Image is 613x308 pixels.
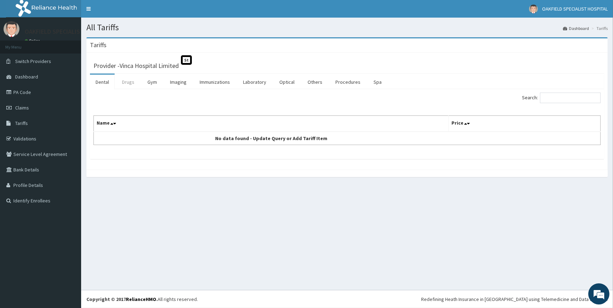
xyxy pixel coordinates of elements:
[94,116,449,132] th: Name
[194,75,236,89] a: Immunizations
[25,38,42,43] a: Online
[540,93,601,103] input: Search:
[15,105,29,111] span: Claims
[542,6,608,12] span: OAKFIELD SPECIALIST HOSPITAL
[237,75,272,89] a: Laboratory
[15,120,28,126] span: Tariffs
[25,29,113,35] p: OAKFIELD SPECIALIST HOSPITAL
[421,296,608,303] div: Redefining Heath Insurance in [GEOGRAPHIC_DATA] using Telemedicine and Data Science!
[302,75,328,89] a: Others
[522,93,601,103] label: Search:
[529,5,538,13] img: User Image
[563,25,589,31] a: Dashboard
[86,296,158,302] strong: Copyright © 2017 .
[90,75,115,89] a: Dental
[93,63,179,69] h3: Provider - Vinca Hospital Limited
[15,58,51,64] span: Switch Providers
[330,75,366,89] a: Procedures
[126,296,156,302] a: RelianceHMO
[90,42,107,48] h3: Tariffs
[116,75,140,89] a: Drugs
[15,74,38,80] span: Dashboard
[164,75,192,89] a: Imaging
[368,75,387,89] a: Spa
[590,25,608,31] li: Tariffs
[181,55,192,65] span: St
[274,75,300,89] a: Optical
[81,290,613,308] footer: All rights reserved.
[4,21,19,37] img: User Image
[448,116,600,132] th: Price
[142,75,163,89] a: Gym
[86,23,608,32] h1: All Tariffs
[94,132,449,145] td: No data found - Update Query or Add Tariff Item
